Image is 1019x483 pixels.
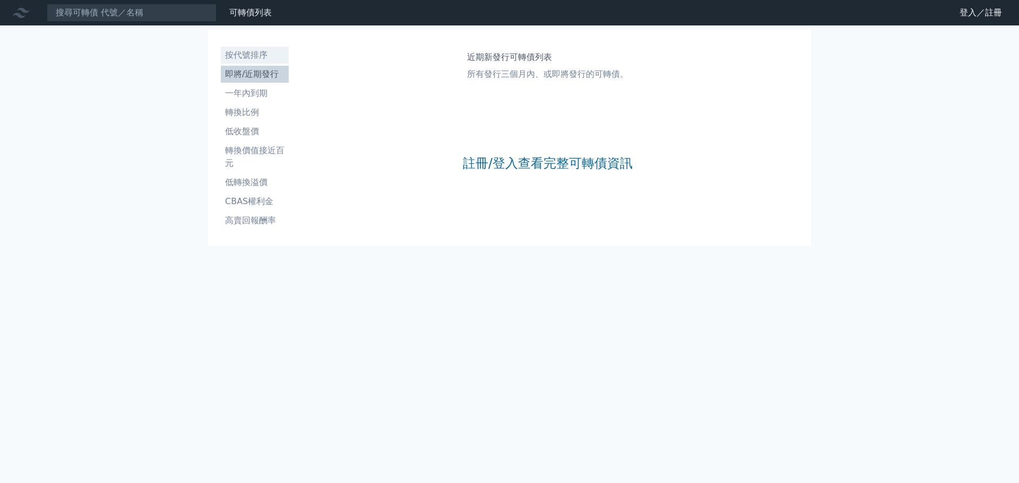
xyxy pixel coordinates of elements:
li: 高賣回報酬率 [221,214,289,227]
li: 轉換比例 [221,106,289,119]
a: 按代號排序 [221,47,289,64]
a: 轉換價值接近百元 [221,142,289,172]
li: 低轉換溢價 [221,176,289,189]
input: 搜尋可轉債 代號／名稱 [47,4,217,22]
li: CBAS權利金 [221,195,289,208]
a: 一年內到期 [221,85,289,102]
a: 高賣回報酬率 [221,212,289,229]
a: 低收盤價 [221,123,289,140]
a: CBAS權利金 [221,193,289,210]
a: 即將/近期發行 [221,66,289,83]
li: 一年內到期 [221,87,289,100]
a: 低轉換溢價 [221,174,289,191]
a: 註冊/登入查看完整可轉債資訊 [463,155,633,172]
li: 即將/近期發行 [221,68,289,81]
a: 登入／註冊 [951,4,1011,21]
a: 轉換比例 [221,104,289,121]
h1: 近期新發行可轉債列表 [467,51,628,64]
li: 低收盤價 [221,125,289,138]
a: 可轉債列表 [229,7,272,17]
p: 所有發行三個月內、或即將發行的可轉債。 [467,68,628,81]
li: 按代號排序 [221,49,289,62]
li: 轉換價值接近百元 [221,144,289,170]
